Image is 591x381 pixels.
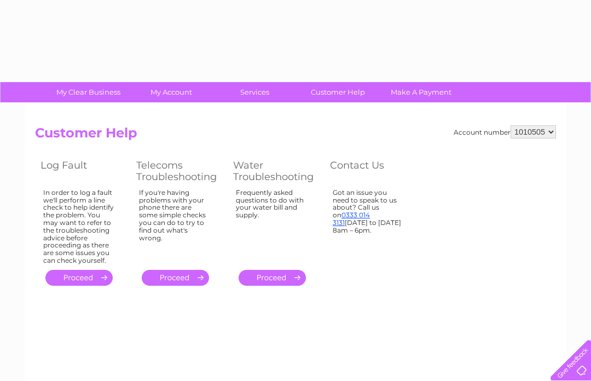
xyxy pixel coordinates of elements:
a: Services [210,82,300,102]
th: Contact Us [325,157,420,186]
th: Log Fault [35,157,131,186]
div: Frequently asked questions to do with your water bill and supply. [236,189,308,260]
a: 0333 014 3131 [333,211,370,227]
a: My Account [126,82,217,102]
a: . [45,270,113,286]
h2: Customer Help [35,125,556,146]
a: . [239,270,306,286]
div: Account number [454,125,556,138]
div: Got an issue you need to speak to us about? Call us on [DATE] to [DATE] 8am – 6pm. [333,189,404,260]
div: In order to log a fault we'll perform a line check to help identify the problem. You may want to ... [43,189,114,264]
a: Customer Help [293,82,383,102]
th: Telecoms Troubleshooting [131,157,228,186]
a: My Clear Business [43,82,134,102]
th: Water Troubleshooting [228,157,325,186]
div: If you're having problems with your phone there are some simple checks you can do to try to find ... [139,189,211,260]
a: Make A Payment [376,82,466,102]
a: . [142,270,209,286]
